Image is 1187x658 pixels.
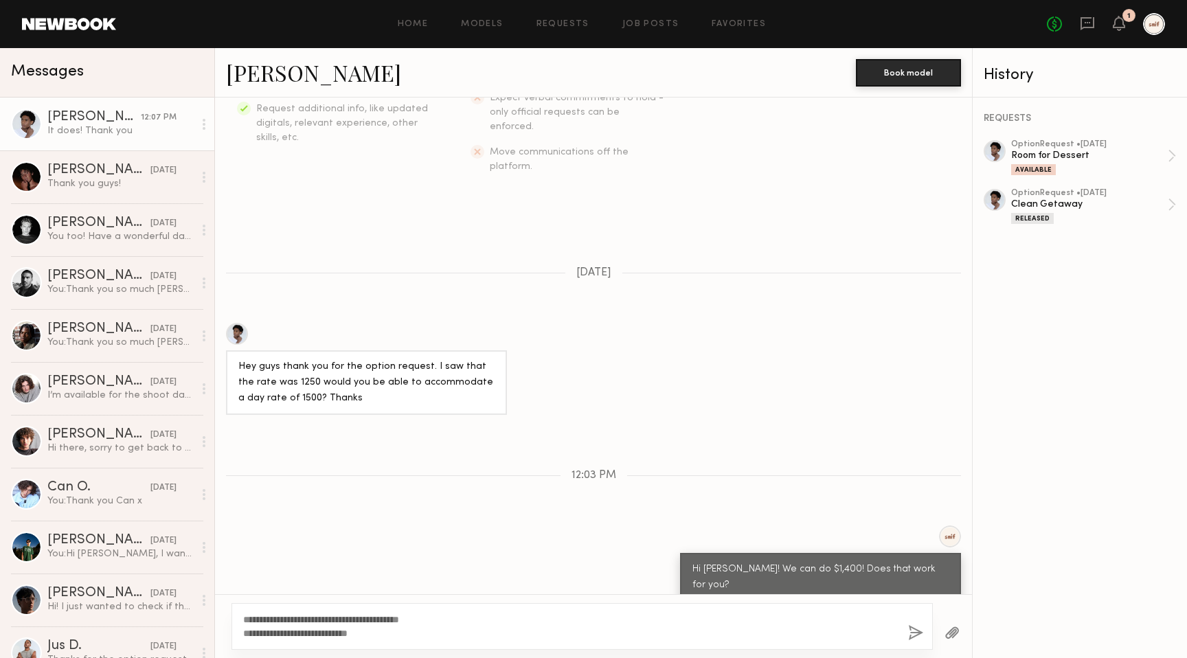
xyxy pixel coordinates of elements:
[47,322,150,336] div: [PERSON_NAME]
[856,59,961,87] button: Book model
[1011,189,1168,198] div: option Request • [DATE]
[47,336,194,349] div: You: Thank you so much [PERSON_NAME]!
[712,20,766,29] a: Favorites
[536,20,589,29] a: Requests
[1011,140,1176,175] a: optionRequest •[DATE]Room for DessertAvailable
[47,163,150,177] div: [PERSON_NAME]
[572,470,616,481] span: 12:03 PM
[47,587,150,600] div: [PERSON_NAME]
[622,20,679,29] a: Job Posts
[150,429,177,442] div: [DATE]
[150,534,177,547] div: [DATE]
[150,481,177,495] div: [DATE]
[47,534,150,547] div: [PERSON_NAME]
[856,66,961,78] a: Book model
[47,111,141,124] div: [PERSON_NAME]
[490,93,664,131] span: Expect verbal commitments to hold - only official requests can be enforced.
[1011,198,1168,211] div: Clean Getaway
[150,164,177,177] div: [DATE]
[47,389,194,402] div: I’m available for the shoot date on 8/6 – thanks for considering me. Looking forward to hearing f...
[576,267,611,279] span: [DATE]
[47,269,150,283] div: [PERSON_NAME]
[398,20,429,29] a: Home
[11,64,84,80] span: Messages
[47,495,194,508] div: You: Thank you Can x
[150,323,177,336] div: [DATE]
[1011,164,1056,175] div: Available
[150,270,177,283] div: [DATE]
[141,111,177,124] div: 12:07 PM
[47,639,150,653] div: Jus D.
[238,359,495,407] div: Hey guys thank you for the option request. I saw that the rate was 1250 would you be able to acco...
[1011,189,1176,224] a: optionRequest •[DATE]Clean GetawayReleased
[47,375,150,389] div: [PERSON_NAME]
[226,58,401,87] a: [PERSON_NAME]
[47,230,194,243] div: You too! Have a wonderful day! x
[692,562,949,593] div: Hi [PERSON_NAME]! We can do $1,400! Does that work for you?
[150,217,177,230] div: [DATE]
[47,124,194,137] div: It does! Thank you
[984,67,1176,83] div: History
[984,114,1176,124] div: REQUESTS
[47,216,150,230] div: [PERSON_NAME]
[47,283,194,296] div: You: Thank you so much [PERSON_NAME]! x
[1011,140,1168,149] div: option Request • [DATE]
[47,428,150,442] div: [PERSON_NAME]
[150,376,177,389] div: [DATE]
[256,104,428,142] span: Request additional info, like updated digitals, relevant experience, other skills, etc.
[150,640,177,653] div: [DATE]
[461,20,503,29] a: Models
[47,442,194,455] div: Hi there, sorry to get back to you so late. Unfortunately I will be filming that day.
[150,587,177,600] div: [DATE]
[47,481,150,495] div: Can O.
[1127,12,1131,20] div: 1
[1011,213,1054,224] div: Released
[47,600,194,613] div: Hi! I just wanted to check if the shoot could possibly be moved up into late July or earlier date...
[47,177,194,190] div: Thank you guys!
[47,547,194,560] div: You: Hi [PERSON_NAME], I wanted to see if you are potentially available for a shoot?
[1011,149,1168,162] div: Room for Dessert
[490,148,629,171] span: Move communications off the platform.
